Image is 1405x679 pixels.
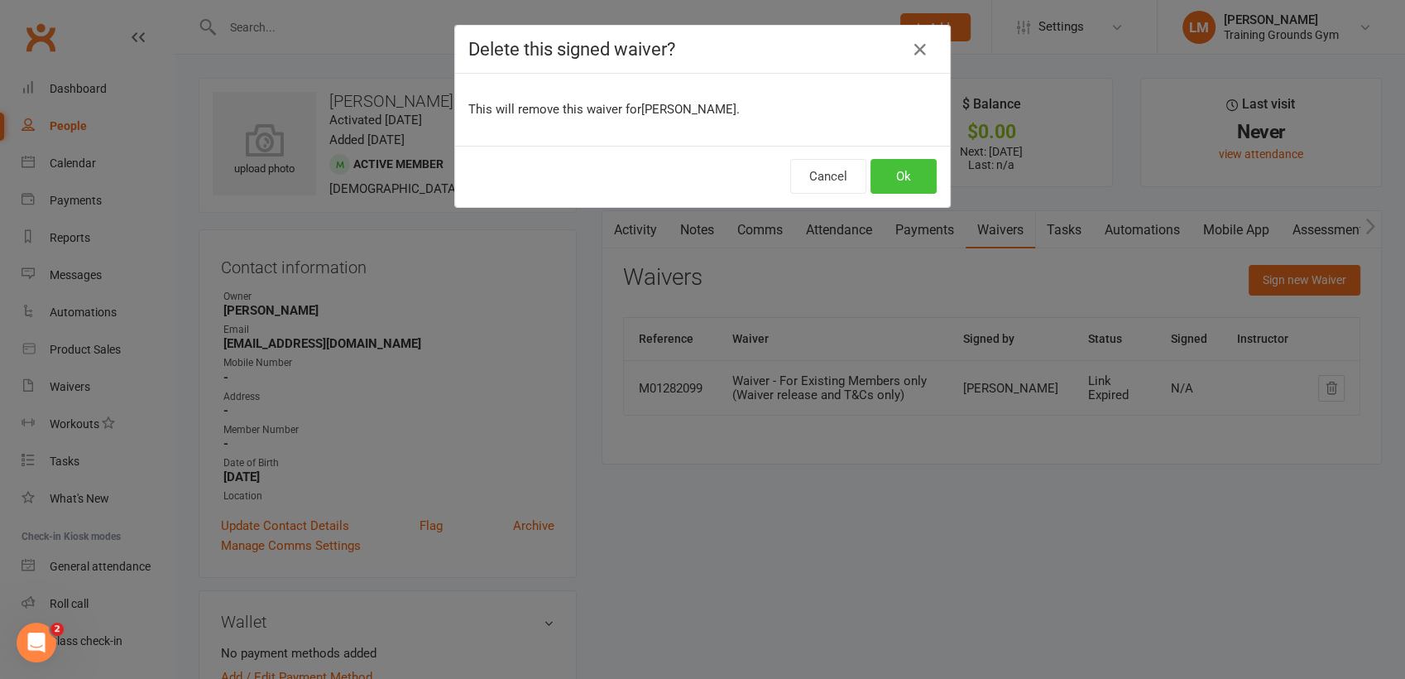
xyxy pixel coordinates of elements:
[50,623,64,636] span: 2
[790,159,866,194] button: Cancel
[468,99,937,119] p: This will remove this waiver for [PERSON_NAME] .
[870,159,937,194] button: Ok
[468,39,937,60] h4: Delete this signed waiver?
[17,623,56,662] iframe: Intercom live chat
